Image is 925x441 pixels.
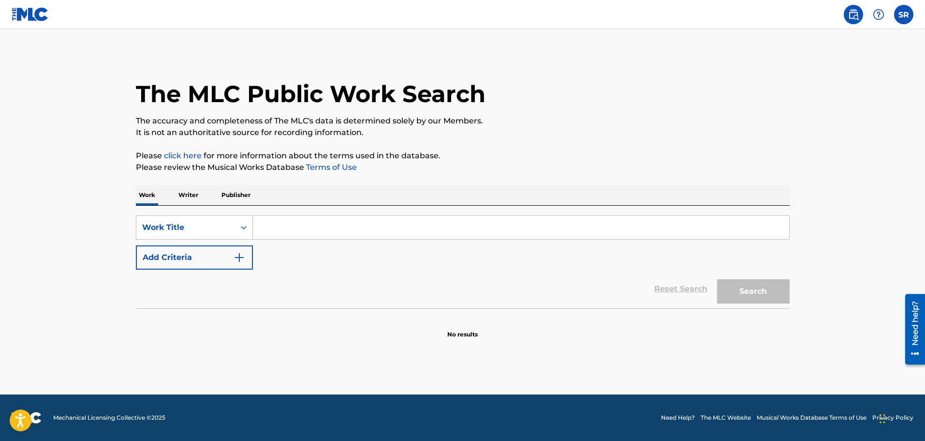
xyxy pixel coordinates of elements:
span: Mechanical Licensing Collective © 2025 [53,413,165,422]
p: The accuracy and completeness of The MLC's data is determined solely by our Members. [136,115,790,127]
button: Add Criteria [136,245,253,270]
img: logo [12,412,42,424]
div: Work Title [142,222,229,233]
iframe: Chat Widget [877,395,925,441]
a: Musical Works Database Terms of Use [757,413,866,422]
a: Need Help? [661,413,695,422]
img: 9d2ae6d4665cec9f34b9.svg [234,252,245,263]
a: Privacy Policy [872,413,913,422]
p: It is not an authoritative source for recording information. [136,127,790,138]
a: Public Search [844,5,863,24]
div: Drag [880,404,885,433]
p: Writer [176,185,201,205]
a: The MLC Website [701,413,751,422]
p: Please review the Musical Works Database [136,162,790,173]
form: Search Form [136,215,790,308]
p: Please for more information about the terms used in the database. [136,150,790,162]
a: Terms of Use [304,163,357,172]
p: No results [447,319,478,339]
p: Publisher [219,185,253,205]
iframe: Resource Center [898,290,925,368]
a: click here [164,151,202,160]
p: Work [136,185,158,205]
img: MLC Logo [12,7,49,21]
h1: The MLC Public Work Search [136,79,485,108]
div: Help [869,5,888,24]
div: User Menu [894,5,913,24]
img: help [873,9,884,20]
img: search [848,9,859,20]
